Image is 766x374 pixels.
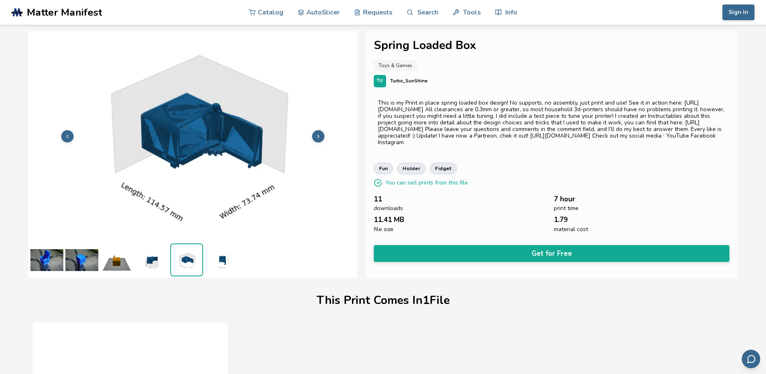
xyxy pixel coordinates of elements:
img: 1_Print_Preview [100,243,133,276]
span: TU [377,78,383,84]
span: 11.41 MB [374,216,404,224]
p: You can sell prints from this file [385,178,468,187]
a: Toys & Games [374,60,417,71]
span: Matter Manifest [27,7,102,18]
h1: Spring Loaded Box [374,39,730,52]
div: This is my Print in place spring loaded box design! No supports, no assembly, just print and use!... [378,100,726,146]
img: 1_3D_Dimensions [205,243,238,276]
button: Sign In [722,5,754,20]
span: material cost [554,226,588,233]
img: 1_3D_Dimensions [171,244,202,276]
a: fidget [430,163,457,174]
img: 1_3D_Dimensions [135,243,168,276]
a: fun [374,163,393,174]
span: 11 [374,195,382,203]
h1: This Print Comes In 1 File [317,294,450,307]
span: 7 hour [554,195,575,203]
p: Turbo_SunShine [390,77,428,85]
button: Send feedback via email [742,350,760,368]
span: print time [554,205,579,212]
button: Get for Free [374,245,730,262]
span: downloads [374,205,403,212]
span: 1.79 [554,216,568,224]
span: file size [374,226,393,233]
a: holder [397,163,426,174]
